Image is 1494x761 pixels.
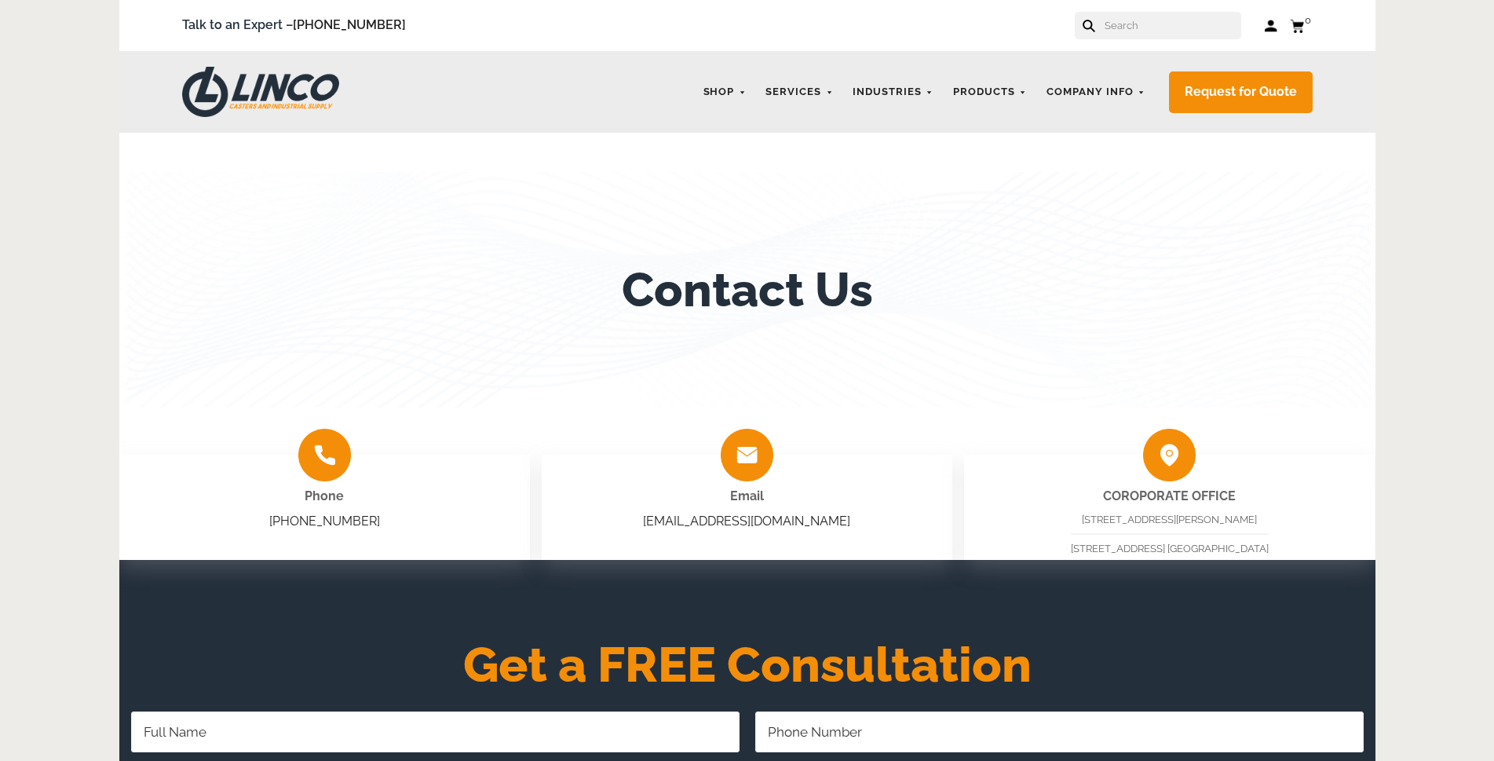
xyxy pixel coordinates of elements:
span: [STREET_ADDRESS][PERSON_NAME] [1082,514,1257,525]
span: Email [730,488,764,503]
a: Company Info [1039,77,1153,108]
a: Products [945,77,1035,108]
input: Search [1103,12,1241,39]
a: Log in [1265,18,1278,34]
a: Industries [845,77,941,108]
h1: Contact Us [622,262,873,317]
a: [PHONE_NUMBER] [293,17,406,32]
span: [STREET_ADDRESS] [GEOGRAPHIC_DATA] [1071,543,1269,554]
span: 0 [1305,14,1311,26]
a: [PHONE_NUMBER] [269,514,380,529]
a: Request for Quote [1169,71,1313,113]
a: Services [758,77,841,108]
strong: COROPORATE OFFICE [1103,488,1236,503]
a: Shop [696,77,754,108]
img: group-2008.png [721,429,773,481]
img: group-2010.png [1143,429,1196,481]
span: Phone [305,488,344,503]
span: Talk to an Expert – [182,15,406,36]
img: LINCO CASTERS & INDUSTRIAL SUPPLY [182,67,339,117]
h2: Get a FREE Consultation [119,646,1375,684]
img: group-2009.png [298,429,351,481]
a: 0 [1290,16,1313,35]
a: [EMAIL_ADDRESS][DOMAIN_NAME] [643,514,850,529]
